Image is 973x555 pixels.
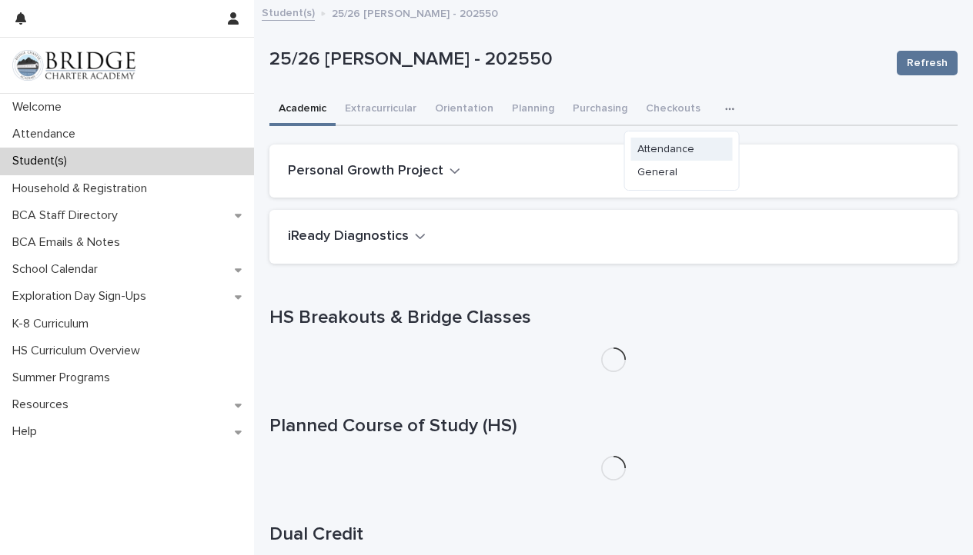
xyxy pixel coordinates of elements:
p: BCA Emails & Notes [6,235,132,250]
p: Help [6,424,49,439]
p: Attendance [6,127,88,141]
a: Student(s) [262,3,315,21]
p: School Calendar [6,262,110,277]
p: Welcome [6,100,74,115]
button: Orientation [426,94,503,126]
h2: iReady Diagnostics [288,228,409,245]
span: General [637,167,677,178]
h1: HS Breakouts & Bridge Classes [269,307,958,329]
button: iReady Diagnostics [288,228,426,245]
p: K-8 Curriculum [6,317,101,331]
p: Household & Registration [6,181,159,196]
p: 25/26 [PERSON_NAME] - 202550 [332,4,498,21]
span: Refresh [907,55,948,71]
button: Extracurricular [336,94,426,126]
p: Exploration Day Sign-Ups [6,289,159,304]
button: Academic [269,94,336,126]
h1: Dual Credit [269,523,958,546]
button: Checkouts [637,94,710,126]
h1: Planned Course of Study (HS) [269,415,958,437]
p: 25/26 [PERSON_NAME] - 202550 [269,48,884,71]
p: Summer Programs [6,371,122,385]
button: Planning [503,94,563,126]
button: Refresh [897,51,958,75]
p: HS Curriculum Overview [6,344,152,358]
p: Resources [6,397,81,412]
h2: Personal Growth Project [288,163,443,180]
button: Personal Growth Project [288,163,460,180]
p: Student(s) [6,154,79,168]
button: Purchasing [563,94,637,126]
p: BCA Staff Directory [6,208,130,223]
img: V1C1m3IdTEidaUdm9Hs0 [12,50,135,81]
span: Attendance [637,144,694,155]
